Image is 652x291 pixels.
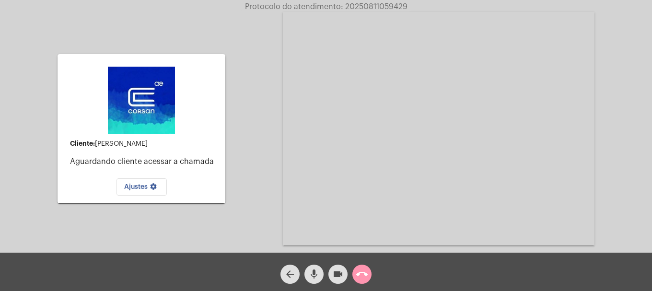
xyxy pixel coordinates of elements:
[308,268,320,280] mat-icon: mic
[70,157,218,166] p: Aguardando cliente acessar a chamada
[124,184,159,190] span: Ajustes
[284,268,296,280] mat-icon: arrow_back
[116,178,167,196] button: Ajustes
[70,140,95,147] strong: Cliente:
[332,268,344,280] mat-icon: videocam
[108,67,175,134] img: d4669ae0-8c07-2337-4f67-34b0df7f5ae4.jpeg
[245,3,407,11] span: Protocolo do atendimento: 20250811059429
[70,140,218,148] div: [PERSON_NAME]
[356,268,368,280] mat-icon: call_end
[148,183,159,194] mat-icon: settings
